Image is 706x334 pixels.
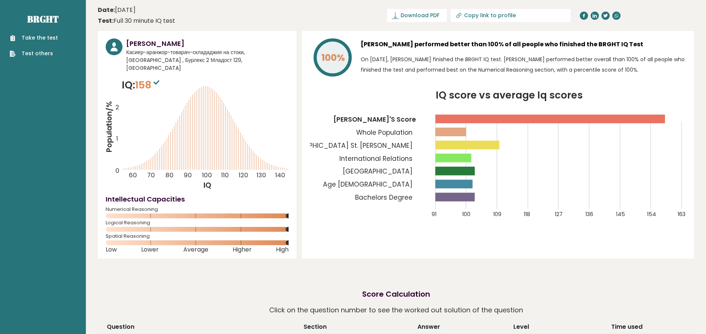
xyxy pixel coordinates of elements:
[115,166,119,175] tspan: 0
[116,134,118,143] tspan: 1
[135,78,161,92] span: 158
[104,101,114,153] tspan: Population/%
[387,9,447,22] a: Download PDF
[106,235,289,238] span: Spatial Reasoning
[10,34,58,42] a: Take the test
[147,171,155,180] tspan: 70
[562,322,691,334] th: Time used
[98,16,113,25] b: Test:
[339,154,413,163] tspan: International Relations
[279,141,413,150] tspan: [GEOGRAPHIC_DATA] St. [PERSON_NAME]
[678,210,685,218] tspan: 163
[493,210,501,218] tspan: 109
[276,171,286,180] tspan: 140
[183,248,208,251] span: Average
[98,16,175,25] div: Full 30 minute IQ test
[257,171,267,180] tspan: 130
[323,180,413,189] tspan: Age [DEMOGRAPHIC_DATA]
[122,78,161,93] p: IQ:
[27,13,59,25] a: Brght
[647,210,656,218] tspan: 154
[106,221,289,224] span: Logical Reasoning
[276,248,289,251] span: High
[233,248,252,251] span: Higher
[333,115,416,124] tspan: [PERSON_NAME]'S Score
[126,49,289,72] span: Касиер-аранжор-товарач-склададжия на стоки, [GEOGRAPHIC_DATA] , Бурлекс 2 Младост 129, [GEOGRAPHI...
[480,322,562,334] th: Level
[377,322,480,334] th: Answer
[269,303,523,317] p: Click on the question number to see the worked out solution of the question
[239,171,249,180] tspan: 120
[436,88,583,102] tspan: IQ score vs average Iq scores
[616,210,625,218] tspan: 145
[555,210,563,218] tspan: 127
[432,210,436,218] tspan: 91
[362,288,430,300] h2: Score Calculation
[106,208,289,211] span: Numerical Reasoning
[203,180,211,191] tspan: IQ
[253,322,377,334] th: Section
[401,12,439,19] span: Download PDF
[106,248,117,251] span: Low
[129,171,137,180] tspan: 60
[141,248,159,251] span: Lower
[101,322,253,334] th: Question
[524,210,530,218] tspan: 118
[98,6,115,14] b: Date:
[98,6,136,15] time: [DATE]
[184,171,192,180] tspan: 90
[126,38,289,49] h3: [PERSON_NAME]
[166,171,174,180] tspan: 80
[585,210,593,218] tspan: 136
[321,51,345,64] tspan: 100%
[361,38,686,50] h3: [PERSON_NAME] performed better than 100% of all people who finished the BRGHT IQ Test
[463,210,471,218] tspan: 100
[221,171,229,180] tspan: 110
[356,128,413,137] tspan: Whole Population
[355,193,413,202] tspan: Bachelors Degree
[10,50,58,57] a: Test others
[115,103,119,112] tspan: 2
[343,167,413,176] tspan: [GEOGRAPHIC_DATA]
[106,194,289,204] h4: Intellectual Capacities
[202,171,212,180] tspan: 100
[361,54,686,75] p: On [DATE], [PERSON_NAME] finished the BRGHT IQ test. [PERSON_NAME] performed better overall than ...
